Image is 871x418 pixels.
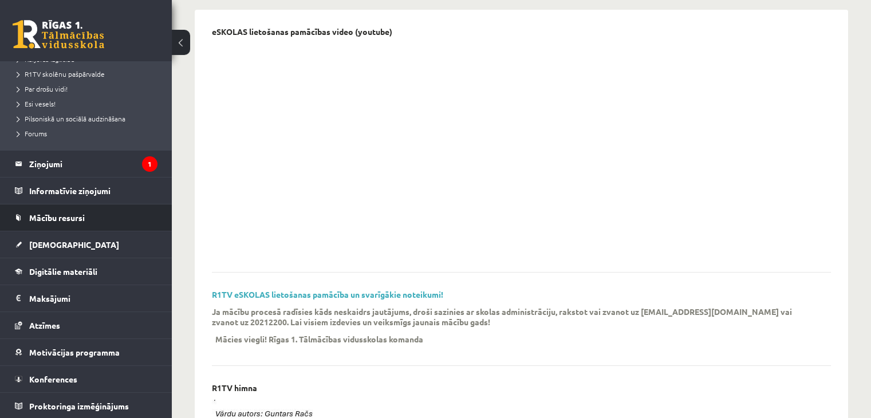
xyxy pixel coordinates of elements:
[17,128,160,139] a: Forums
[212,27,392,37] p: eSKOLAS lietošanas pamācības video (youtube)
[13,20,104,49] a: Rīgas 1. Tālmācības vidusskola
[15,151,157,177] a: Ziņojumi1
[29,285,157,311] legend: Maksājumi
[215,334,267,344] p: Mācies viegli!
[29,239,119,250] span: [DEMOGRAPHIC_DATA]
[15,258,157,285] a: Digitālie materiāli
[15,339,157,365] a: Motivācijas programma
[17,98,160,109] a: Esi vesels!
[15,178,157,204] a: Informatīvie ziņojumi
[29,266,97,277] span: Digitālie materiāli
[29,212,85,223] span: Mācību resursi
[17,113,160,124] a: Pilsoniskā un sociālā audzināšana
[17,69,160,79] a: R1TV skolēnu pašpārvalde
[29,151,157,177] legend: Ziņojumi
[212,383,257,393] p: R1TV himna
[269,334,423,344] p: Rīgas 1. Tālmācības vidusskolas komanda
[15,366,157,392] a: Konferences
[212,306,814,327] p: Ja mācību procesā radīsies kāds neskaidrs jautājums, droši sazinies ar skolas administrāciju, rak...
[29,178,157,204] legend: Informatīvie ziņojumi
[15,285,157,311] a: Maksājumi
[29,401,129,411] span: Proktoringa izmēģinājums
[29,374,77,384] span: Konferences
[17,114,125,123] span: Pilsoniskā un sociālā audzināšana
[17,69,105,78] span: R1TV skolēnu pašpārvalde
[212,289,443,299] a: R1TV eSKOLAS lietošanas pamācība un svarīgākie noteikumi!
[142,156,157,172] i: 1
[15,204,157,231] a: Mācību resursi
[17,99,56,108] span: Esi vesels!
[15,231,157,258] a: [DEMOGRAPHIC_DATA]
[17,84,160,94] a: Par drošu vidi!
[29,347,120,357] span: Motivācijas programma
[29,320,60,330] span: Atzīmes
[17,84,68,93] span: Par drošu vidi!
[15,312,157,338] a: Atzīmes
[17,129,47,138] span: Forums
